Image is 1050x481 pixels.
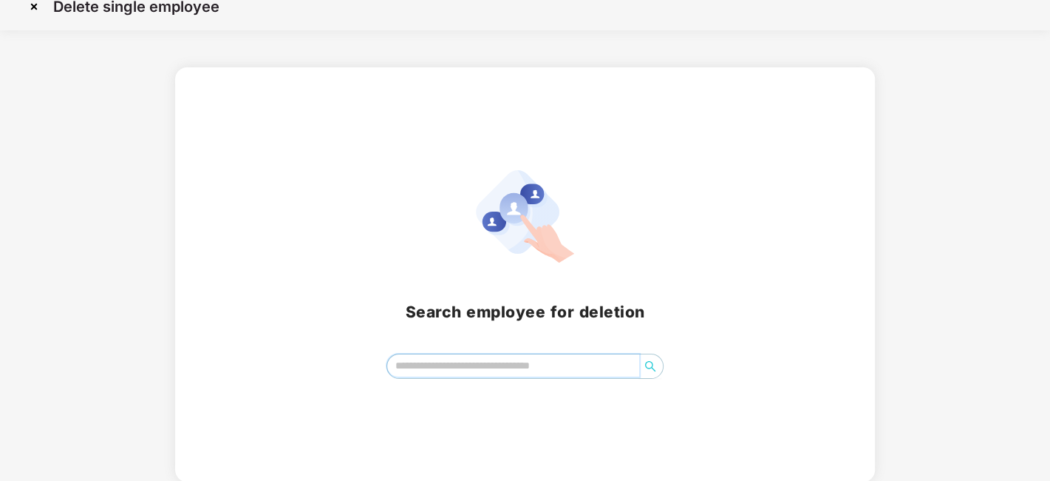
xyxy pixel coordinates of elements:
[638,360,662,372] span: search
[476,170,575,263] img: svg+xml;base64,PHN2ZyB4bWxucz0iaHR0cDovL3d3dy53My5vcmcvMjAwMC9zdmciIHhtbG5zOnhsaW5rPSJodHRwOi8vd3...
[193,300,857,324] h2: Search employee for deletion
[638,354,662,378] button: search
